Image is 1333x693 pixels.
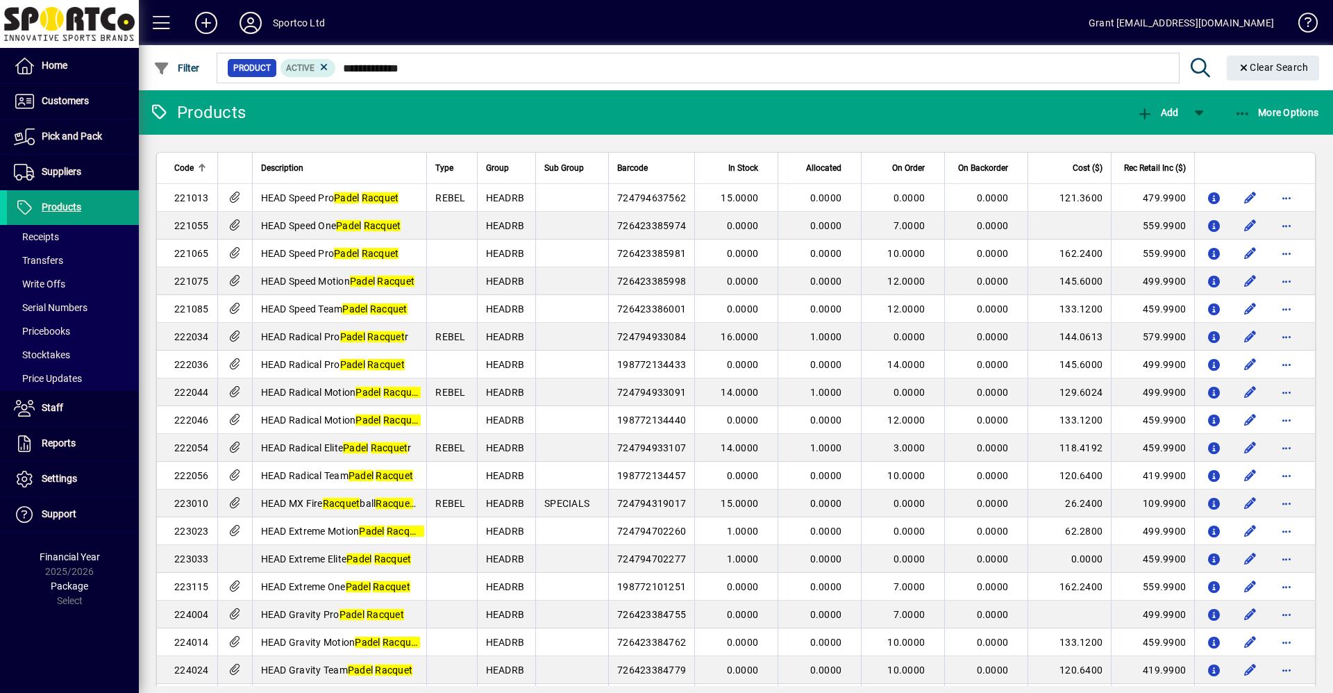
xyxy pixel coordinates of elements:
span: Financial Year [40,551,100,562]
span: Code [174,160,194,176]
a: Transfers [7,249,139,272]
div: Code [174,160,209,176]
button: More options [1275,326,1298,348]
span: 0.0000 [894,331,925,342]
td: 459.9900 [1111,545,1194,573]
span: 7.0000 [894,581,925,592]
a: Reports [7,426,139,461]
em: Racquet [383,415,421,426]
span: 0.0000 [977,359,1009,370]
span: Reports [42,437,76,449]
span: Write Offs [14,278,65,290]
span: 222046 [174,415,209,426]
span: 0.0000 [894,387,925,398]
span: HEAD MX Fire ball *** [261,498,426,509]
span: HEADRB [486,331,525,342]
button: More options [1275,659,1298,681]
span: Cost ($) [1073,160,1103,176]
button: Edit [1239,270,1261,292]
a: Staff [7,391,139,426]
span: 7.0000 [894,220,925,231]
span: HEAD Speed Pro [261,192,399,203]
td: 559.9900 [1111,240,1194,267]
td: 459.9900 [1111,406,1194,434]
span: 0.0000 [977,415,1009,426]
span: Group [486,160,509,176]
div: On Backorder [953,160,1021,176]
button: Edit [1239,576,1261,598]
span: SPECIALS [544,498,589,509]
td: 133.1200 [1028,295,1111,323]
div: Group [486,160,527,176]
span: 0.0000 [977,248,1009,259]
span: 724794933107 [617,442,686,453]
td: 145.6000 [1028,351,1111,378]
span: 0.0000 [810,276,842,287]
span: 221013 [174,192,209,203]
span: Price Updates [14,373,82,384]
button: Edit [1239,631,1261,653]
td: 499.9900 [1111,378,1194,406]
span: Transfers [14,255,63,266]
span: Settings [42,473,77,484]
button: Edit [1239,437,1261,459]
span: Staff [42,402,63,413]
span: 724794933091 [617,387,686,398]
span: HEAD Radical Team [261,470,414,481]
span: 0.0000 [810,303,842,315]
span: 10.0000 [887,248,925,259]
td: 120.6400 [1028,462,1111,490]
span: More Options [1234,107,1319,118]
span: 0.0000 [977,526,1009,537]
mat-chip: Activation Status: Active [280,59,336,77]
span: 726423384755 [617,609,686,620]
button: More options [1275,520,1298,542]
td: 26.2400 [1028,490,1111,517]
em: Padel [359,526,384,537]
td: 559.9900 [1111,212,1194,240]
span: REBEL [435,442,465,453]
span: 12.0000 [887,303,925,315]
span: Sub Group [544,160,584,176]
span: 222056 [174,470,209,481]
span: 14.0000 [887,359,925,370]
span: 0.0000 [894,498,925,509]
span: 10.0000 [887,470,925,481]
span: HEAD Speed One [261,220,401,231]
span: 0.0000 [810,498,842,509]
button: Edit [1239,326,1261,348]
span: 1.0000 [810,387,842,398]
td: 459.9900 [1111,295,1194,323]
span: HEADRB [486,415,525,426]
a: Stocktakes [7,343,139,367]
span: HEAD Radical Elite r [261,442,412,453]
button: Edit [1239,353,1261,376]
em: Padel [355,387,380,398]
button: Edit [1239,215,1261,237]
button: More Options [1231,100,1323,125]
span: 221075 [174,276,209,287]
td: 162.2400 [1028,240,1111,267]
em: Padel [334,192,359,203]
span: HEAD Radical Pro r [261,331,409,342]
span: 726423385981 [617,248,686,259]
button: Edit [1239,659,1261,681]
span: HEADRB [486,581,525,592]
span: 3.0000 [894,442,925,453]
td: 133.1200 [1028,406,1111,434]
em: Racquet [367,359,405,370]
em: Racquet [376,498,413,509]
span: 0.0000 [810,359,842,370]
span: 223023 [174,526,209,537]
button: Edit [1239,548,1261,570]
em: Padel [334,248,359,259]
span: 726423386001 [617,303,686,315]
button: More options [1275,492,1298,515]
span: HEADRB [486,526,525,537]
td: 499.9900 [1111,601,1194,628]
span: 0.0000 [727,415,759,426]
span: Barcode [617,160,648,176]
td: 145.6000 [1028,267,1111,295]
div: Description [261,160,419,176]
span: HEAD Speed Motion [261,276,415,287]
